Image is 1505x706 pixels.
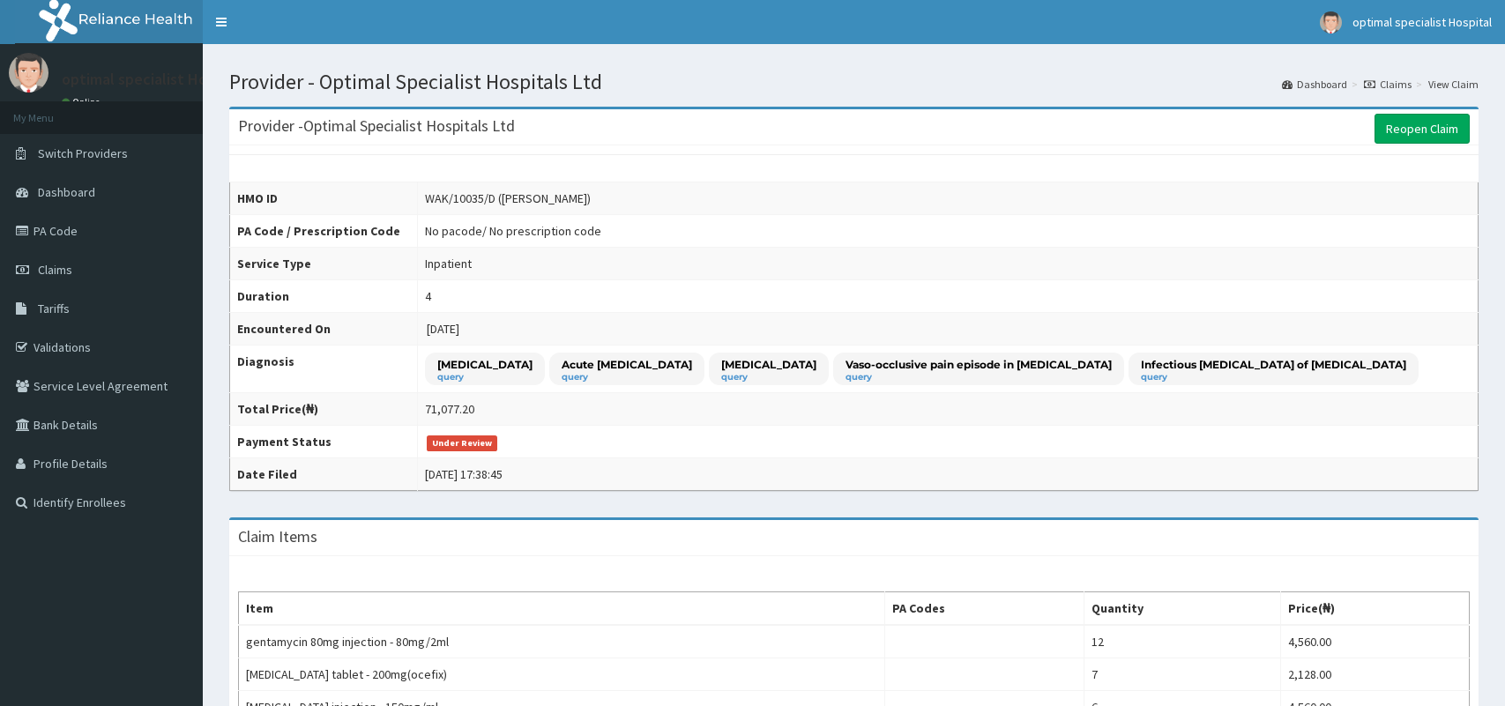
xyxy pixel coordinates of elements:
th: Payment Status [230,426,418,458]
td: 4,560.00 [1280,625,1469,658]
span: Dashboard [38,184,95,200]
a: Claims [1364,77,1412,92]
div: 4 [425,287,431,305]
th: Encountered On [230,313,418,346]
img: User Image [9,53,48,93]
th: Quantity [1084,592,1281,626]
small: query [562,373,692,382]
td: [MEDICAL_DATA] tablet - 200mg(ocefix) [239,658,885,691]
h3: Provider - Optimal Specialist Hospitals Ltd [238,118,515,134]
td: gentamycin 80mg injection - 80mg/2ml [239,625,885,658]
p: Acute [MEDICAL_DATA] [562,357,692,372]
div: [DATE] 17:38:45 [425,465,503,483]
h3: Claim Items [238,529,317,545]
span: optimal specialist Hospital [1352,14,1492,30]
td: 12 [1084,625,1281,658]
div: No pacode / No prescription code [425,222,601,240]
p: Infectious [MEDICAL_DATA] of [MEDICAL_DATA] [1141,357,1406,372]
small: query [721,373,816,382]
h1: Provider - Optimal Specialist Hospitals Ltd [229,71,1479,93]
th: Diagnosis [230,346,418,393]
a: Reopen Claim [1375,114,1470,144]
span: Under Review [427,435,498,451]
div: Inpatient [425,255,472,272]
th: Date Filed [230,458,418,491]
th: PA Codes [885,592,1084,626]
td: 7 [1084,658,1281,691]
th: HMO ID [230,182,418,215]
th: Duration [230,280,418,313]
p: optimal specialist Hospital [62,71,246,87]
small: query [1141,373,1406,382]
span: Switch Providers [38,145,128,161]
td: 2,128.00 [1280,658,1469,691]
div: 71,077.20 [425,400,474,418]
span: Claims [38,262,72,278]
small: query [437,373,533,382]
a: Dashboard [1282,77,1347,92]
th: Price(₦) [1280,592,1469,626]
a: Online [62,96,104,108]
p: [MEDICAL_DATA] [721,357,816,372]
th: PA Code / Prescription Code [230,215,418,248]
a: View Claim [1428,77,1479,92]
img: User Image [1320,11,1342,33]
span: Tariffs [38,301,70,316]
th: Item [239,592,885,626]
span: [DATE] [427,321,459,337]
p: [MEDICAL_DATA] [437,357,533,372]
small: query [846,373,1112,382]
th: Total Price(₦) [230,393,418,426]
p: Vaso-occlusive pain episode in [MEDICAL_DATA] [846,357,1112,372]
th: Service Type [230,248,418,280]
div: WAK/10035/D ([PERSON_NAME]) [425,190,591,207]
